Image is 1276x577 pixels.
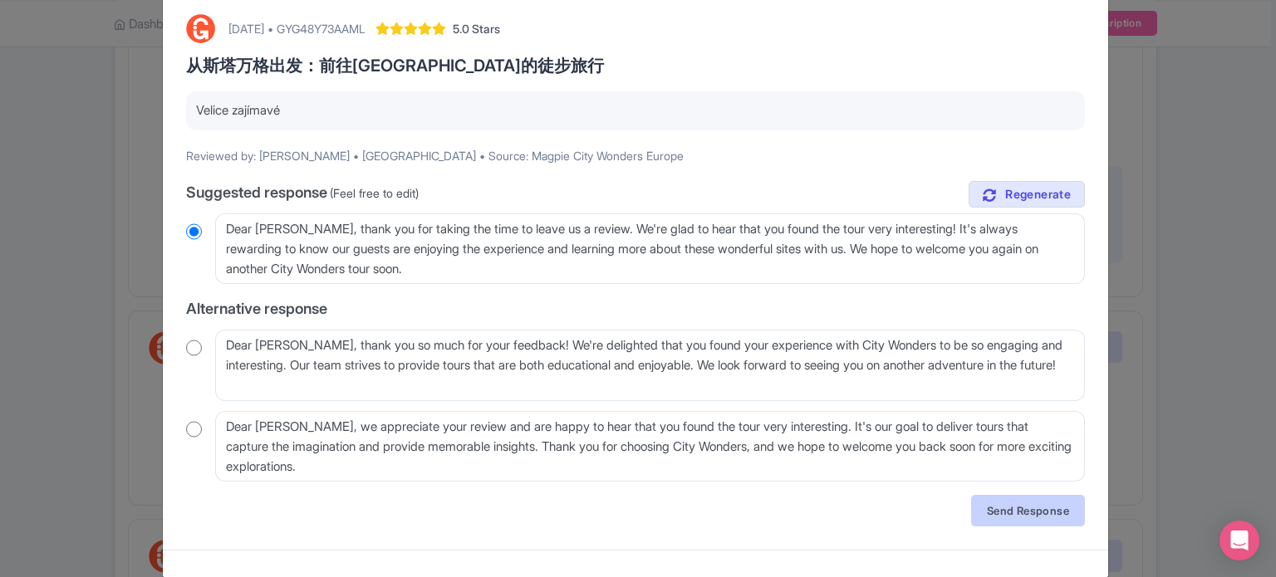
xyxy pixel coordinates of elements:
[1220,521,1259,560] div: Open Intercom Messenger
[196,101,1075,120] p: Velice zajímavé
[215,411,1085,482] textarea: Dear [PERSON_NAME], we appreciate your review and are happy to hear that you found the tour very ...
[215,330,1085,401] textarea: Dear [PERSON_NAME], thank you so much for your feedback! We're delighted that you found your expe...
[215,213,1085,285] textarea: Dear [PERSON_NAME], thank you for taking the time to leave us a review. We're glad to hear that y...
[453,20,500,37] span: 5.0 Stars
[330,186,419,200] span: (Feel free to edit)
[186,14,215,43] img: GetYourGuide Logo
[969,181,1085,208] a: Regenerate
[186,183,327,201] span: Suggested response
[186,147,1085,164] p: Reviewed by: [PERSON_NAME] • [GEOGRAPHIC_DATA] • Source: Magpie City Wonders Europe
[971,495,1085,526] a: Send Response
[228,20,366,37] div: [DATE] • GYG48Y73AAML
[1005,187,1071,203] span: Regenerate
[186,56,1085,75] h3: 从斯塔万格出发：前往[GEOGRAPHIC_DATA]的徒步旅行
[186,300,327,317] span: Alternative response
